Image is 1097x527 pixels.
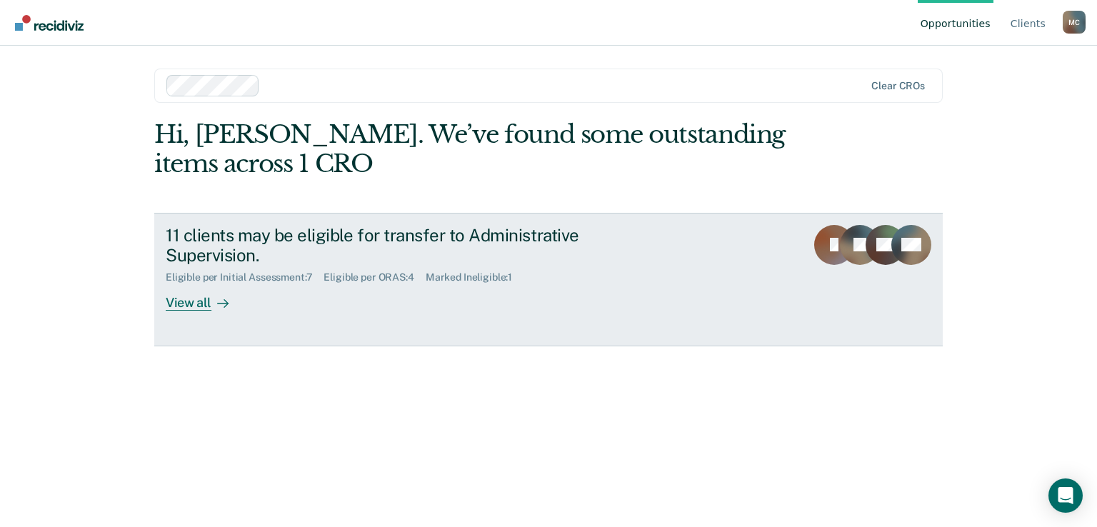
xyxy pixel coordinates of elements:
[426,271,524,283] div: Marked Ineligible : 1
[324,271,425,283] div: Eligible per ORAS : 4
[871,80,925,92] div: Clear CROs
[154,213,943,346] a: 11 clients may be eligible for transfer to Administrative Supervision.Eligible per Initial Assess...
[166,271,324,283] div: Eligible per Initial Assessment : 7
[154,120,785,179] div: Hi, [PERSON_NAME]. We’ve found some outstanding items across 1 CRO
[15,15,84,31] img: Recidiviz
[1063,11,1086,34] div: M C
[1048,478,1083,513] div: Open Intercom Messenger
[166,225,667,266] div: 11 clients may be eligible for transfer to Administrative Supervision.
[1063,11,1086,34] button: Profile dropdown button
[166,283,246,311] div: View all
